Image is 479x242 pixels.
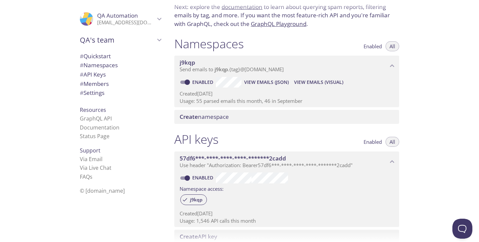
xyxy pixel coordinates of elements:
[174,36,244,51] h1: Namespaces
[174,56,399,76] div: j9kqp namespace
[180,66,284,73] span: Send emails to . {tag} @[DOMAIN_NAME]
[75,70,166,79] div: API Keys
[386,41,399,51] button: All
[360,41,386,51] button: Enabled
[186,197,207,203] span: j9kqp
[80,132,109,140] a: Status Page
[80,187,125,194] span: © [DOMAIN_NAME]
[80,52,83,60] span: #
[180,113,198,121] span: Create
[75,79,166,89] div: Members
[180,194,207,205] div: j9kqp
[180,90,394,97] p: Created [DATE]
[191,79,216,85] a: Enabled
[180,183,224,193] label: Namespace access:
[80,155,102,163] a: Via Email
[80,71,106,78] span: API Keys
[75,31,166,49] div: QA's team
[294,78,343,86] span: View Emails (Visual)
[75,8,166,30] div: QA Automation
[174,110,399,124] div: Create namespace
[174,132,219,147] h1: API keys
[97,12,138,19] span: QA Automation
[75,88,166,98] div: Team Settings
[80,35,155,45] span: QA's team
[97,19,155,26] p: [EMAIL_ADDRESS][DOMAIN_NAME]
[80,61,83,69] span: #
[80,89,83,97] span: #
[215,66,228,73] span: j9kqp
[80,71,83,78] span: #
[80,115,112,122] a: GraphQL API
[180,210,394,217] p: Created [DATE]
[80,80,109,88] span: Members
[291,77,346,88] button: View Emails (Visual)
[386,137,399,147] button: All
[80,124,119,131] a: Documentation
[360,137,386,147] button: Enabled
[80,61,118,69] span: Namespaces
[80,89,104,97] span: Settings
[90,173,92,180] span: s
[241,77,291,88] button: View Emails (JSON)
[180,217,394,224] p: Usage: 1,546 API calls this month
[80,147,100,154] span: Support
[452,219,472,239] iframe: Help Scout Beacon - Open
[251,20,306,28] a: GraphQL Playground
[80,80,83,88] span: #
[180,98,394,105] p: Usage: 55 parsed emails this month, 46 in September
[244,78,289,86] span: View Emails (JSON)
[180,59,195,66] span: j9kqp
[80,164,111,171] a: Via Live Chat
[75,52,166,61] div: Quickstart
[80,106,106,114] span: Resources
[80,52,111,60] span: Quickstart
[191,174,216,181] a: Enabled
[180,113,229,121] span: namespace
[75,61,166,70] div: Namespaces
[80,173,92,180] a: FAQ
[174,3,399,28] p: Next: explore the to learn about querying spam reports, filtering emails by tag, and more. If you...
